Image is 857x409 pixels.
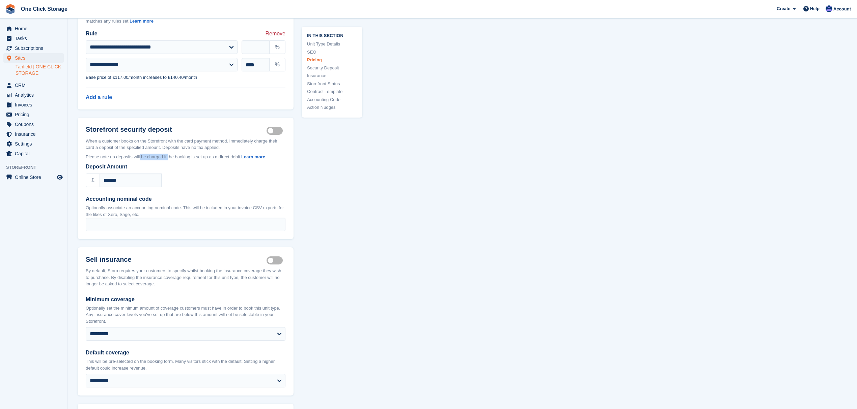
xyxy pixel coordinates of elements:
[3,34,64,43] a: menu
[241,154,265,159] a: Learn more
[307,96,357,103] a: Accounting Code
[86,358,285,371] p: This will be pre-selected on the booking form. Many visitors stick with the default. Setting a hi...
[15,172,55,182] span: Online Store
[826,5,832,12] img: Thomas
[15,110,55,119] span: Pricing
[6,164,67,171] span: Storefront
[307,88,357,95] a: Contract Template
[56,173,64,181] a: Preview store
[3,24,64,33] a: menu
[3,129,64,139] a: menu
[15,100,55,109] span: Invoices
[18,3,70,14] a: One Click Storage
[3,100,64,109] a: menu
[15,24,55,33] span: Home
[833,6,851,12] span: Account
[3,172,64,182] a: menu
[3,90,64,100] a: menu
[15,53,55,63] span: Sites
[307,32,357,38] span: In this section
[307,49,357,55] a: SEO
[307,57,357,63] a: Pricing
[130,19,154,24] a: Learn more
[5,4,16,14] img: stora-icon-8386f47178a22dfd0bd8f6a31ec36ba5ce8667c1dd55bd0f319d3a0aa187defe.svg
[86,138,285,151] p: When a customer books on the Storefront with the card payment method. Immediately charge their ca...
[267,130,285,131] label: Security deposit on
[3,43,64,53] a: menu
[86,154,285,160] p: Please note no deposits will be charged if the booking is set up as a direct debit. .
[15,120,55,129] span: Coupons
[3,149,64,158] a: menu
[86,126,267,134] h2: Storefront security deposit
[86,30,98,38] strong: Rule
[15,43,55,53] span: Subscriptions
[86,349,285,357] label: Default coverage
[86,74,285,81] p: Base price of £117.00/month increases to £140.40/month
[86,255,267,263] h2: Sell insurance
[307,41,357,48] a: Unit Type Details
[86,268,285,287] div: By default, Stora requires your customers to specify whilst booking the insurance coverage they w...
[777,5,790,12] span: Create
[3,139,64,149] a: menu
[86,94,112,100] a: Add a rule
[15,129,55,139] span: Insurance
[86,204,285,218] p: Optionally associate an accounting nominal code. This will be included in your invoice CSV export...
[15,90,55,100] span: Analytics
[307,80,357,87] a: Storefront Status
[86,295,285,304] label: Minimum coverage
[3,53,64,63] a: menu
[86,305,285,325] p: Optionally set the minimum amount of coverage customers must have in order to book this unit type...
[15,139,55,149] span: Settings
[307,104,357,111] a: Action Nudges
[16,64,64,76] a: Tanfield | ONE CLICK STORAGE
[86,163,285,171] label: Deposit Amount
[3,81,64,90] a: menu
[3,120,64,129] a: menu
[307,72,357,79] a: Insurance
[86,195,285,203] label: Accounting nominal code
[810,5,820,12] span: Help
[15,81,55,90] span: CRM
[15,149,55,158] span: Capital
[267,260,285,261] label: Insurance coverage required
[265,30,285,38] span: Remove
[3,110,64,119] a: menu
[307,64,357,71] a: Security Deposit
[15,34,55,43] span: Tasks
